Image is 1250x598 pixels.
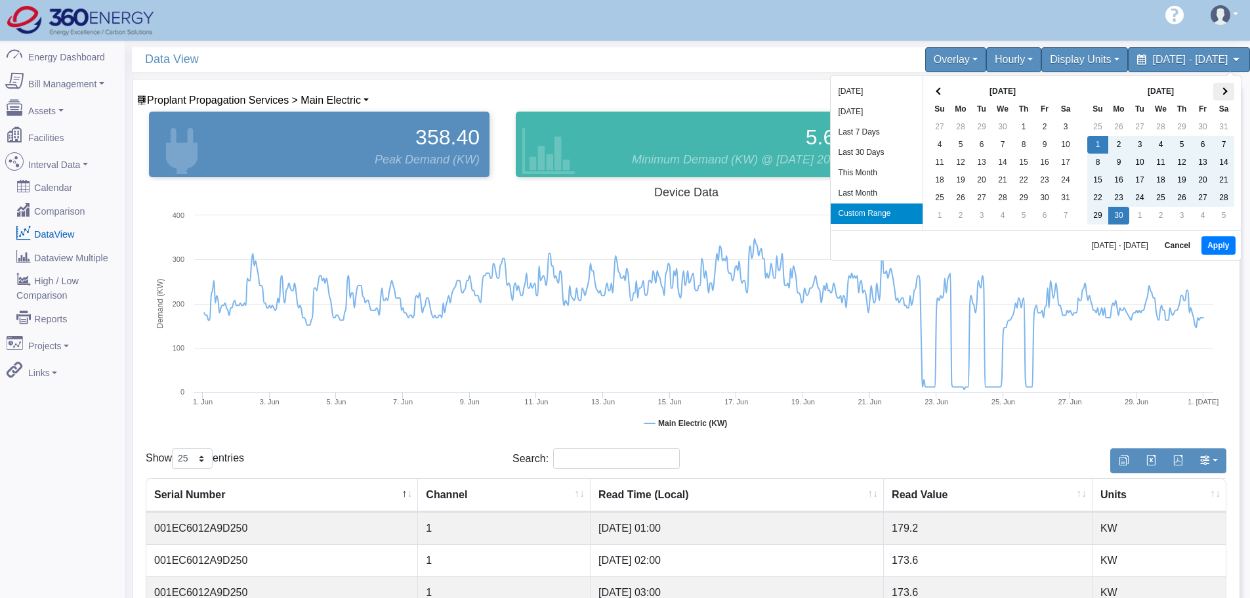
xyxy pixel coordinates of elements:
li: Last 30 Days [831,142,923,163]
td: 8 [1087,154,1108,171]
td: 9 [1108,154,1129,171]
td: 28 [1150,118,1171,136]
span: 5.60 [806,121,846,153]
td: 12 [950,154,971,171]
td: 10 [1129,154,1150,171]
td: 22 [1087,189,1108,207]
td: 6 [971,136,992,154]
td: 26 [1108,118,1129,136]
td: 1 [418,544,591,576]
text: 400 [173,211,184,219]
td: 6 [1192,136,1213,154]
span: Data View [145,47,693,72]
td: KW [1093,512,1226,544]
div: Display Units [1041,47,1127,72]
img: user-3.svg [1211,5,1230,25]
tspan: 7. Jun [393,398,413,406]
td: 17 [1055,154,1076,171]
td: 20 [971,171,992,189]
tspan: 5. Jun [326,398,346,406]
td: 5 [1213,207,1234,224]
td: 12 [1171,154,1192,171]
tspan: 17. Jun [724,398,748,406]
th: Sa [1055,100,1076,118]
th: We [992,100,1013,118]
td: 25 [1150,189,1171,207]
text: 100 [173,344,184,352]
td: 7 [1055,207,1076,224]
tspan: Device Data [654,186,719,199]
td: 3 [1055,118,1076,136]
td: 31 [1055,189,1076,207]
td: 26 [1171,189,1192,207]
td: 13 [971,154,992,171]
a: Proplant Propagation Services > Main Electric [136,95,369,106]
button: Generate PDF [1164,448,1192,473]
td: 14 [992,154,1013,171]
td: 2 [1150,207,1171,224]
tspan: 9. Jun [460,398,480,406]
td: 9 [1034,136,1055,154]
th: Read Value : activate to sort column ascending [884,479,1093,512]
td: 30 [1034,189,1055,207]
input: Search: [553,448,680,469]
td: 30 [1108,207,1129,224]
td: 179.2 [884,512,1093,544]
td: 2 [1108,136,1129,154]
tspan: 1. Jun [193,398,213,406]
tspan: 23. Jun [925,398,948,406]
td: 1 [418,512,591,544]
th: Mo [1108,100,1129,118]
td: 3 [971,207,992,224]
tspan: 27. Jun [1058,398,1081,406]
td: [DATE] 01:00 [591,512,884,544]
li: Custom Range [831,203,923,224]
th: Channel : activate to sort column ascending [418,479,591,512]
select: Showentries [172,448,213,469]
td: 14 [1213,154,1234,171]
tspan: 19. Jun [791,398,815,406]
th: We [1150,100,1171,118]
td: 29 [1013,189,1034,207]
td: 173.6 [884,544,1093,576]
th: Tu [971,100,992,118]
div: Hourly [986,47,1041,72]
button: Cancel [1159,236,1196,255]
button: Copy to clipboard [1110,448,1138,473]
tspan: 11. Jun [524,398,548,406]
th: Tu [1129,100,1150,118]
li: [DATE] [831,102,923,122]
li: Last 7 Days [831,122,923,142]
td: 5 [950,136,971,154]
td: 13 [1192,154,1213,171]
td: 1 [1013,118,1034,136]
text: 300 [173,255,184,263]
th: Su [1087,100,1108,118]
button: Export to Excel [1137,448,1165,473]
tspan: 25. Jun [991,398,1015,406]
td: 25 [1087,118,1108,136]
th: [DATE] [1108,83,1213,100]
td: 31 [1213,118,1234,136]
td: 7 [992,136,1013,154]
td: 22 [1013,171,1034,189]
td: 20 [1192,171,1213,189]
td: 18 [929,171,950,189]
td: 1 [929,207,950,224]
th: Su [929,100,950,118]
td: 4 [929,136,950,154]
td: 2 [950,207,971,224]
td: 4 [992,207,1013,224]
td: 18 [1150,171,1171,189]
td: 27 [929,118,950,136]
span: Peak Demand (KW) [375,151,480,169]
td: 3 [1171,207,1192,224]
td: 15 [1013,154,1034,171]
td: 1 [1087,136,1108,154]
td: 11 [1150,154,1171,171]
tspan: 13. Jun [591,398,615,406]
th: Serial Number : activate to sort column descending [146,479,418,512]
td: 28 [950,118,971,136]
div: Overlay [925,47,986,72]
td: 7 [1213,136,1234,154]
